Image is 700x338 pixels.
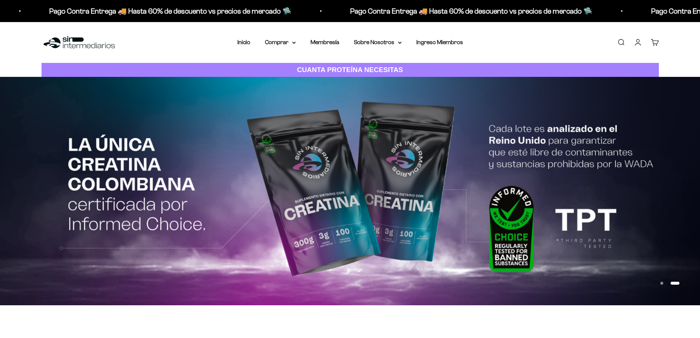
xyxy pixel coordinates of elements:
a: Inicio [237,39,250,45]
summary: Comprar [265,38,296,47]
summary: Sobre Nosotros [354,38,402,47]
a: Ingreso Miembros [416,39,463,45]
strong: CUANTA PROTEÍNA NECESITAS [297,66,403,74]
a: Membresía [310,39,339,45]
a: CUANTA PROTEÍNA NECESITAS [42,63,659,77]
p: Pago Contra Entrega 🚚 Hasta 60% de descuento vs precios de mercado 🛸 [349,5,591,17]
p: Pago Contra Entrega 🚚 Hasta 60% de descuento vs precios de mercado 🛸 [48,5,290,17]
